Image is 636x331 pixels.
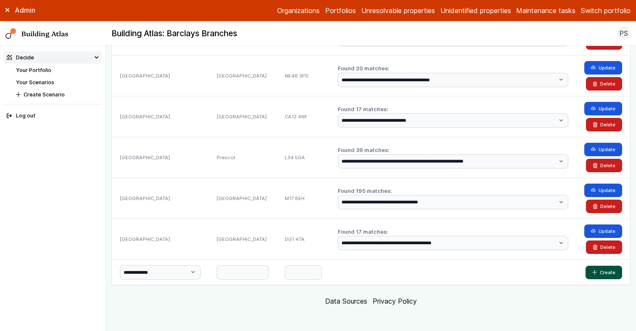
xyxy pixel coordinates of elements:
a: Privacy Policy [373,297,417,305]
div: NE46 3PD [277,55,329,96]
button: Update [584,143,622,156]
div: CA12 4NF [277,96,329,137]
button: Update [584,184,622,197]
a: Portfolios [325,5,356,16]
button: Update [584,102,622,115]
a: Data Sources [325,297,367,305]
button: Update [584,61,622,75]
div: [GEOGRAPHIC_DATA] [209,55,277,96]
a: Your Scenarios [16,79,54,85]
div: [GEOGRAPHIC_DATA] [112,178,209,219]
button: Create Scenario [13,88,101,101]
span: PS [620,28,628,38]
a: Maintenance tasks [516,5,575,16]
div: [GEOGRAPHIC_DATA] [209,96,277,137]
a: Your Portfolio [16,67,51,73]
summary: Decide [4,51,102,64]
button: Delete [586,200,622,213]
button: Delete [586,118,622,131]
img: main-0bbd2752.svg [5,28,16,39]
div: [GEOGRAPHIC_DATA] [112,219,209,259]
div: [GEOGRAPHIC_DATA] [112,55,209,96]
h2: Building Atlas: Barclays Branches [111,28,237,39]
div: L34 5GA [277,137,329,178]
div: Decide [7,53,34,61]
a: Organizations [277,5,320,16]
button: Create [586,266,622,279]
div: DG1 4TA [277,219,329,259]
button: Delete [586,240,622,254]
h2: Found 17 matches: [338,228,568,236]
button: Delete [586,77,622,91]
div: [GEOGRAPHIC_DATA] [112,96,209,137]
button: Log out [4,110,102,122]
div: [GEOGRAPHIC_DATA] [209,219,277,259]
h2: Found 20 matches: [338,64,568,72]
div: Prescot [209,137,277,178]
a: Unresolvable properties [361,5,435,16]
div: [GEOGRAPHIC_DATA] [112,137,209,178]
a: Unidentified properties [440,5,511,16]
div: M17 8EH [277,178,329,219]
h2: Found 195 matches: [338,187,568,195]
button: PS [617,27,631,40]
button: Switch portfolio [581,5,631,16]
button: Update [584,224,622,238]
h2: Found 39 matches: [338,146,568,154]
div: [GEOGRAPHIC_DATA] [209,178,277,219]
h2: Found 17 matches: [338,105,568,113]
button: Delete [586,159,622,172]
